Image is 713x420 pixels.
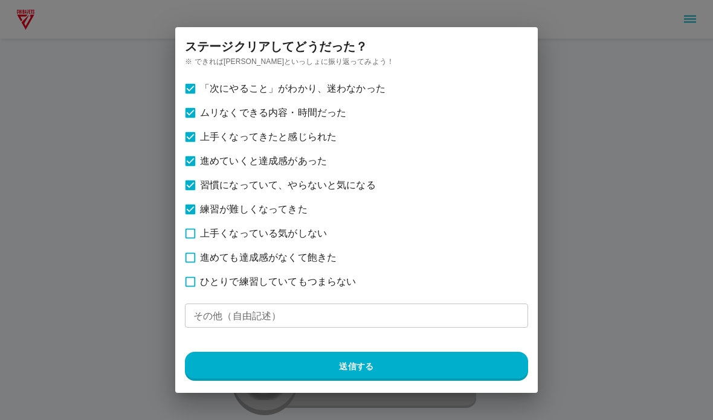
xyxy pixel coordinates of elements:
span: 進めても達成感がなくて飽きた [200,250,337,265]
span: ひとりで練習していてもつまらない [200,275,356,289]
span: ムリなくできる内容・時間だった [200,106,346,120]
h2: ステージ クリアしてどうだった？ [170,27,538,66]
span: 上手くなってきたと感じられた [200,130,337,144]
button: 送信する [185,352,528,381]
span: 進めていくと達成感があった [200,154,327,168]
span: 練習が難しくなってきた [200,202,308,217]
span: 上手くなっている気がしない [200,226,327,241]
span: 「次にやること」がわかり、迷わなかった [200,81,386,96]
span: 習慣になっていて、やらないと気になる [200,178,376,192]
p: ※ できれば[PERSON_NAME]といっしょに振り返ってみよう！ [185,56,528,67]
